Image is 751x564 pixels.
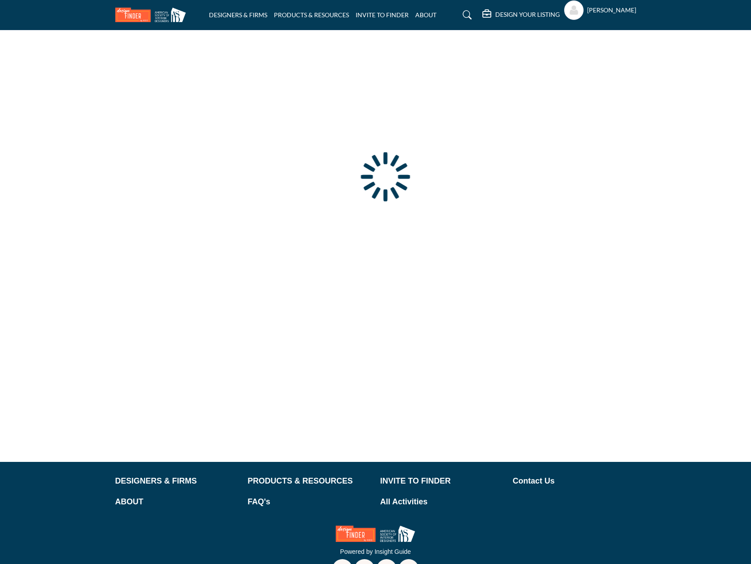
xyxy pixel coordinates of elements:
a: PRODUCTS & RESOURCES [274,11,349,19]
h5: [PERSON_NAME] [587,6,636,15]
a: INVITE TO FINDER [380,475,504,487]
div: DESIGN YOUR LISTING [482,10,560,20]
h5: DESIGN YOUR LISTING [495,11,560,19]
a: ABOUT [115,496,239,508]
a: INVITE TO FINDER [356,11,409,19]
a: ABOUT [415,11,436,19]
a: Contact Us [513,475,636,487]
a: All Activities [380,496,504,508]
a: DESIGNERS & FIRMS [115,475,239,487]
a: PRODUCTS & RESOURCES [248,475,371,487]
a: Search [454,8,478,22]
a: DESIGNERS & FIRMS [209,11,267,19]
img: No Site Logo [336,526,415,542]
img: Site Logo [115,8,190,22]
a: FAQ's [248,496,371,508]
a: Powered by Insight Guide [340,548,411,555]
button: Show hide supplier dropdown [564,0,584,20]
